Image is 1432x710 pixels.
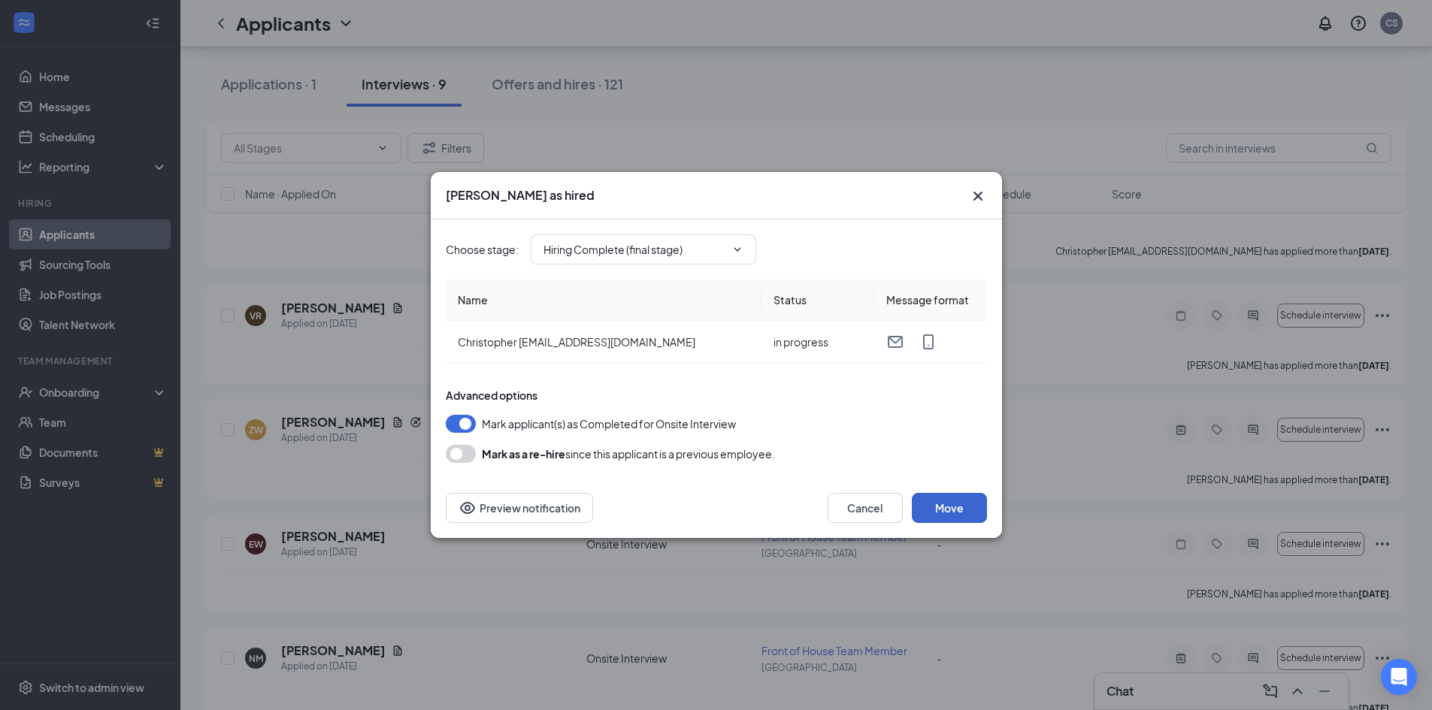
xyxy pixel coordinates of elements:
[459,499,477,517] svg: Eye
[446,241,519,258] span: Choose stage :
[969,187,987,205] button: Close
[912,493,987,523] button: Move
[874,279,987,321] th: Message format
[446,388,987,403] div: Advanced options
[919,333,937,351] svg: MobileSms
[458,335,695,349] span: Christopher [EMAIL_ADDRESS][DOMAIN_NAME]
[446,279,761,321] th: Name
[761,321,874,364] td: in progress
[482,447,565,461] b: Mark as a re-hire
[886,333,904,351] svg: Email
[446,493,593,523] button: Preview notificationEye
[482,415,736,433] span: Mark applicant(s) as Completed for Onsite Interview
[761,279,874,321] th: Status
[1381,659,1417,695] div: Open Intercom Messenger
[731,243,743,255] svg: ChevronDown
[828,493,903,523] button: Cancel
[969,187,987,205] svg: Cross
[482,445,775,463] div: since this applicant is a previous employee.
[446,187,595,204] h3: [PERSON_NAME] as hired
